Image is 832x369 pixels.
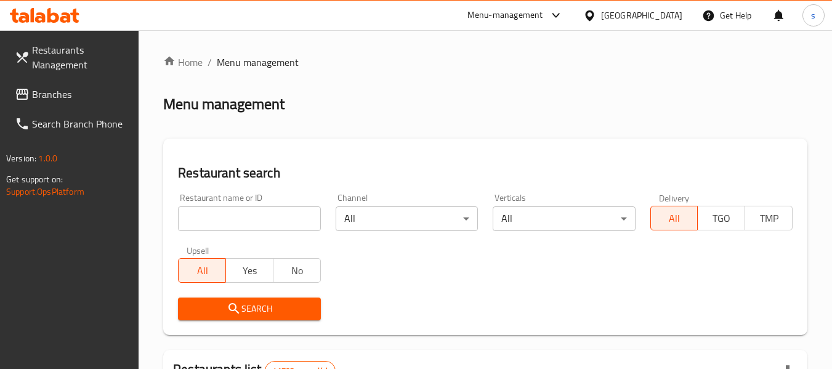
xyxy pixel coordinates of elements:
[163,55,203,70] a: Home
[208,55,212,70] li: /
[656,209,693,227] span: All
[493,206,635,231] div: All
[467,8,543,23] div: Menu-management
[811,9,815,22] span: s
[703,209,740,227] span: TGO
[745,206,793,230] button: TMP
[178,258,226,283] button: All
[336,206,478,231] div: All
[188,301,310,317] span: Search
[697,206,745,230] button: TGO
[32,116,129,131] span: Search Branch Phone
[601,9,682,22] div: [GEOGRAPHIC_DATA]
[38,150,57,166] span: 1.0.0
[6,150,36,166] span: Version:
[32,43,129,72] span: Restaurants Management
[5,79,139,109] a: Branches
[273,258,321,283] button: No
[178,164,793,182] h2: Restaurant search
[163,55,807,70] nav: breadcrumb
[178,298,320,320] button: Search
[225,258,273,283] button: Yes
[32,87,129,102] span: Branches
[5,35,139,79] a: Restaurants Management
[278,262,316,280] span: No
[650,206,698,230] button: All
[217,55,299,70] span: Menu management
[750,209,788,227] span: TMP
[6,171,63,187] span: Get support on:
[178,206,320,231] input: Search for restaurant name or ID..
[6,184,84,200] a: Support.OpsPlatform
[184,262,221,280] span: All
[187,246,209,254] label: Upsell
[231,262,269,280] span: Yes
[5,109,139,139] a: Search Branch Phone
[163,94,285,114] h2: Menu management
[659,193,690,202] label: Delivery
